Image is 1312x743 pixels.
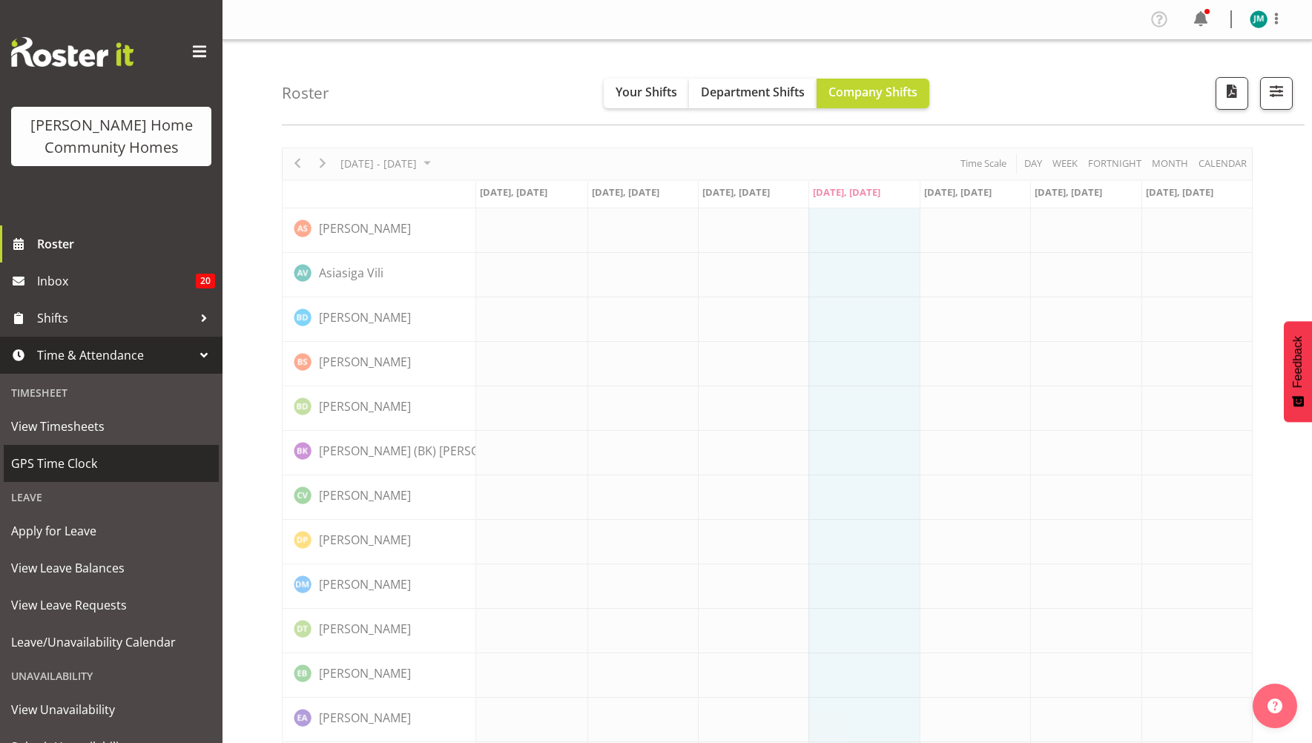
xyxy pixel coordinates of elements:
[11,631,211,653] span: Leave/Unavailability Calendar
[1284,321,1312,422] button: Feedback - Show survey
[11,557,211,579] span: View Leave Balances
[11,415,211,437] span: View Timesheets
[11,594,211,616] span: View Leave Requests
[4,691,219,728] a: View Unavailability
[4,445,219,482] a: GPS Time Clock
[828,84,917,100] span: Company Shifts
[1268,699,1282,713] img: help-xxl-2.png
[4,377,219,408] div: Timesheet
[1216,77,1248,110] button: Download a PDF of the roster according to the set date range.
[37,233,215,255] span: Roster
[196,274,215,288] span: 20
[4,482,219,512] div: Leave
[4,408,219,445] a: View Timesheets
[817,79,929,108] button: Company Shifts
[26,114,197,159] div: [PERSON_NAME] Home Community Homes
[4,661,219,691] div: Unavailability
[11,452,211,475] span: GPS Time Clock
[1291,336,1305,388] span: Feedback
[11,520,211,542] span: Apply for Leave
[37,344,193,366] span: Time & Attendance
[689,79,817,108] button: Department Shifts
[37,270,196,292] span: Inbox
[4,624,219,661] a: Leave/Unavailability Calendar
[4,587,219,624] a: View Leave Requests
[37,307,193,329] span: Shifts
[11,699,211,721] span: View Unavailability
[11,37,133,67] img: Rosterit website logo
[616,84,677,100] span: Your Shifts
[4,549,219,587] a: View Leave Balances
[1260,77,1293,110] button: Filter Shifts
[4,512,219,549] a: Apply for Leave
[282,85,329,102] h4: Roster
[701,84,805,100] span: Department Shifts
[1250,10,1268,28] img: johanna-molina8557.jpg
[604,79,689,108] button: Your Shifts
